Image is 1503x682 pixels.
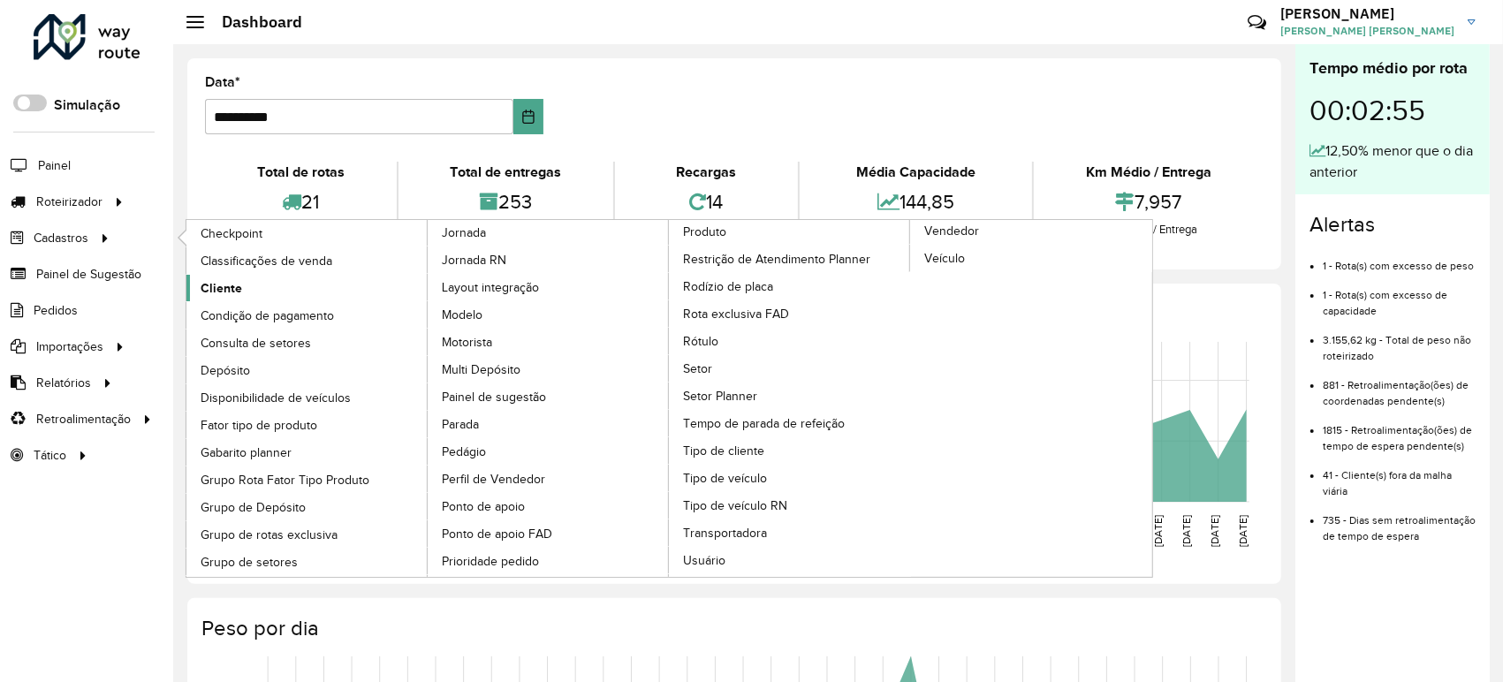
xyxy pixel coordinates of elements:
span: Fator tipo de produto [201,416,317,435]
div: 7,957 [1038,183,1259,221]
li: 3.155,62 kg - Total de peso não roteirizado [1323,319,1476,364]
span: Grupo de rotas exclusiva [201,526,338,544]
span: Prioridade pedido [442,552,539,571]
div: Média Capacidade [804,162,1029,183]
a: Jornada [186,220,670,577]
span: Tipo de veículo RN [683,496,787,515]
span: Jornada RN [442,251,506,269]
div: Km Médio / Entrega [1038,162,1259,183]
span: Multi Depósito [442,360,520,379]
span: Checkpoint [201,224,262,243]
span: Setor [683,360,712,378]
a: Grupo de Depósito [186,494,429,520]
li: 881 - Retroalimentação(ões) de coordenadas pendente(s) [1323,364,1476,409]
span: Ponto de apoio [442,497,525,516]
span: Retroalimentação [36,410,131,428]
a: Produto [428,220,911,577]
div: Total de entregas [403,162,610,183]
h4: Peso por dia [201,616,1264,641]
span: Grupo de setores [201,553,298,572]
span: Jornada [442,224,486,242]
a: Veículo [910,245,1152,271]
span: Gabarito planner [201,443,292,462]
li: 1815 - Retroalimentação(ões) de tempo de espera pendente(s) [1323,409,1476,454]
span: Condição de pagamento [201,307,334,325]
div: 21 [209,183,392,221]
span: Painel de Sugestão [36,265,141,284]
a: Layout integração [428,274,670,300]
div: 00:02:55 [1309,80,1476,140]
a: Prioridade pedido [428,548,670,574]
a: Setor Planner [669,383,911,409]
a: Cliente [186,275,429,301]
div: Total de rotas [209,162,392,183]
a: Disponibilidade de veículos [186,384,429,411]
span: Produto [683,223,726,241]
a: Gabarito planner [186,439,429,466]
div: 12,50% menor que o dia anterior [1309,140,1476,183]
a: Grupo de rotas exclusiva [186,521,429,548]
li: 41 - Cliente(s) fora da malha viária [1323,454,1476,499]
span: Rótulo [683,332,718,351]
span: Painel de sugestão [442,388,546,406]
span: Painel [38,156,71,175]
a: Rota exclusiva FAD [669,300,911,327]
text: [DATE] [1180,515,1192,547]
span: Tempo de parada de refeição [683,414,845,433]
a: Ponto de apoio FAD [428,520,670,547]
span: Vendedor [924,222,979,240]
a: Parada [428,411,670,437]
a: Tempo de parada de refeição [669,410,911,436]
a: Perfil de Vendedor [428,466,670,492]
button: Choose Date [513,99,543,134]
text: [DATE] [1237,515,1249,547]
a: Jornada RN [428,246,670,273]
li: 1 - Rota(s) com excesso de peso [1323,245,1476,274]
a: Condição de pagamento [186,302,429,329]
a: Grupo Rota Fator Tipo Produto [186,466,429,493]
h3: [PERSON_NAME] [1280,5,1454,22]
a: Painel de sugestão [428,383,670,410]
div: 253 [403,183,610,221]
h2: Dashboard [204,12,302,32]
div: Recargas [619,162,793,183]
span: Grupo Rota Fator Tipo Produto [201,471,369,489]
span: Rota exclusiva FAD [683,305,789,323]
span: Relatórios [36,374,91,392]
div: 144,85 [804,183,1029,221]
span: Motorista [442,333,492,352]
label: Data [205,72,240,93]
a: Multi Depósito [428,356,670,383]
a: Vendedor [669,220,1152,577]
a: Pedágio [428,438,670,465]
span: Transportadora [683,524,767,542]
a: Checkpoint [186,220,429,246]
span: Setor Planner [683,387,757,405]
h4: Alertas [1309,212,1476,238]
span: Classificações de venda [201,252,332,270]
a: Tipo de veículo RN [669,492,911,519]
a: Consulta de setores [186,330,429,356]
a: Setor [669,355,911,382]
span: [PERSON_NAME] [PERSON_NAME] [1280,23,1454,39]
span: Pedágio [442,443,486,461]
span: Rodízio de placa [683,277,773,296]
span: Cadastros [34,229,88,247]
span: Depósito [201,361,250,380]
span: Tipo de veículo [683,469,767,488]
label: Simulação [54,95,120,116]
span: Perfil de Vendedor [442,470,545,489]
span: Consulta de setores [201,334,311,352]
span: Importações [36,337,103,356]
span: Pedidos [34,301,78,320]
span: Tipo de cliente [683,442,764,460]
div: Tempo médio por rota [1309,57,1476,80]
span: Layout integração [442,278,539,297]
a: Depósito [186,357,429,383]
a: Fator tipo de produto [186,412,429,438]
a: Transportadora [669,519,911,546]
span: Parada [442,415,479,434]
a: Classificações de venda [186,247,429,274]
text: [DATE] [1152,515,1164,547]
li: 735 - Dias sem retroalimentação de tempo de espera [1323,499,1476,544]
